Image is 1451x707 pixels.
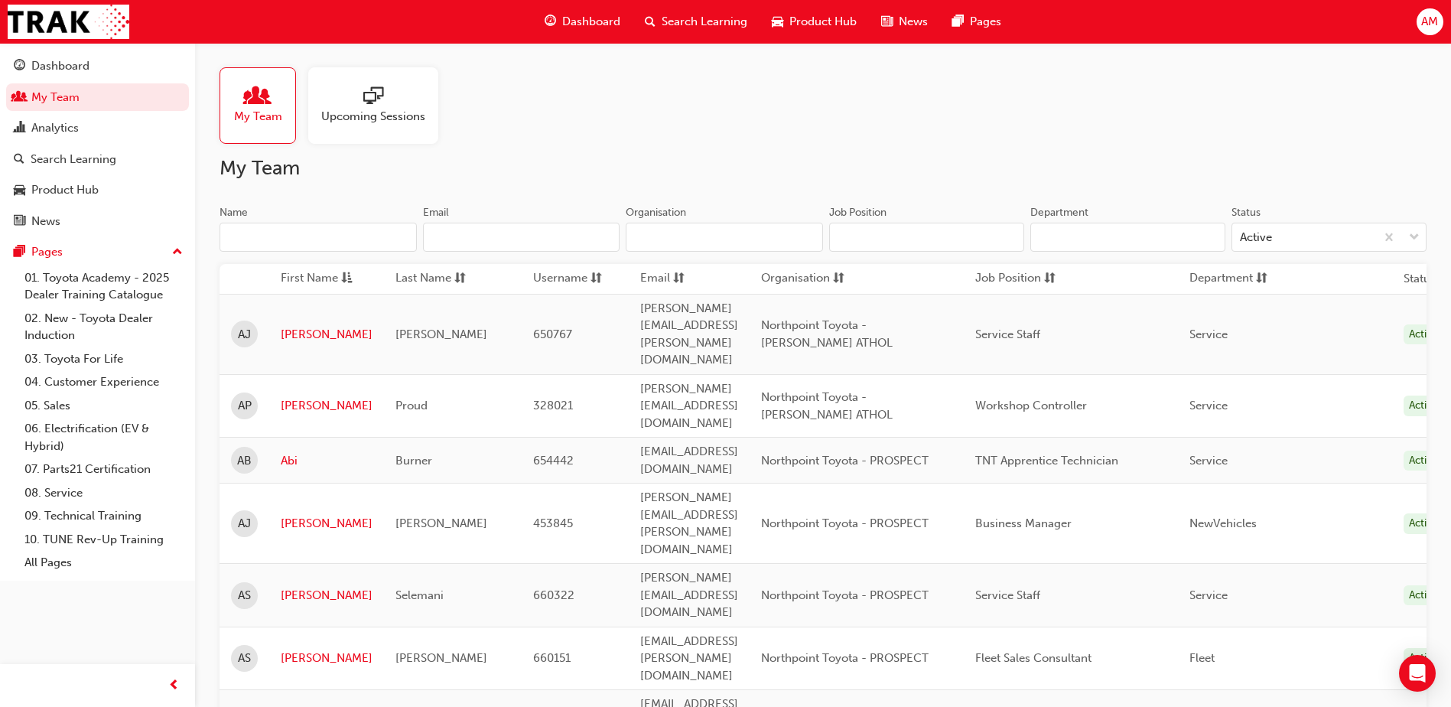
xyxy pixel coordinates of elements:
span: AP [238,397,252,415]
span: Service [1189,454,1228,468]
span: Business Manager [975,516,1072,530]
a: 02. New - Toyota Dealer Induction [18,307,189,347]
span: sorting-icon [673,269,685,288]
span: Service Staff [975,327,1040,341]
span: guage-icon [14,60,25,73]
span: prev-icon [168,676,180,696]
button: Job Positionsorting-icon [975,269,1059,288]
span: sessionType_ONLINE_URL-icon [363,86,383,108]
button: DashboardMy TeamAnalyticsSearch LearningProduct HubNews [6,49,189,238]
span: Service [1189,588,1228,602]
span: search-icon [14,153,24,167]
button: Emailsorting-icon [640,269,724,288]
span: Organisation [761,269,830,288]
span: TNT Apprentice Technician [975,454,1118,468]
input: Job Position [829,223,1024,252]
th: Status [1404,270,1436,288]
span: 453845 [533,516,573,530]
span: Upcoming Sessions [321,108,425,125]
a: search-iconSearch Learning [633,6,760,37]
span: [PERSON_NAME][EMAIL_ADDRESS][PERSON_NAME][DOMAIN_NAME] [640,490,738,556]
a: My Team [6,83,189,112]
input: Organisation [626,223,823,252]
button: Pages [6,238,189,266]
div: Dashboard [31,57,89,75]
span: AS [238,650,251,667]
span: Pages [970,13,1001,31]
span: First Name [281,269,338,288]
span: Username [533,269,587,288]
span: sorting-icon [454,269,466,288]
span: Service [1189,399,1228,412]
span: asc-icon [341,269,353,288]
span: 654442 [533,454,574,468]
span: [PERSON_NAME] [395,651,487,665]
span: news-icon [881,12,893,31]
a: News [6,207,189,236]
span: Northpoint Toyota - [PERSON_NAME] ATHOL [761,390,893,422]
span: AB [237,452,252,470]
span: Last Name [395,269,451,288]
button: Usernamesorting-icon [533,269,617,288]
span: Burner [395,454,432,468]
div: Organisation [626,205,686,220]
div: Active [1404,585,1443,606]
a: [PERSON_NAME] [281,326,373,344]
div: Analytics [31,119,79,137]
span: [PERSON_NAME][EMAIL_ADDRESS][DOMAIN_NAME] [640,382,738,430]
button: First Nameasc-icon [281,269,365,288]
span: AS [238,587,251,604]
span: [PERSON_NAME] [395,327,487,341]
span: [PERSON_NAME][EMAIL_ADDRESS][PERSON_NAME][DOMAIN_NAME] [640,301,738,367]
a: All Pages [18,551,189,575]
a: [PERSON_NAME] [281,587,373,604]
div: Name [220,205,248,220]
span: 660322 [533,588,574,602]
div: Open Intercom Messenger [1399,655,1436,692]
a: Analytics [6,114,189,142]
button: Last Namesorting-icon [395,269,480,288]
span: sorting-icon [1044,269,1056,288]
a: pages-iconPages [940,6,1013,37]
div: Status [1231,205,1261,220]
div: Active [1404,324,1443,345]
span: Email [640,269,670,288]
span: My Team [234,108,282,125]
a: 07. Parts21 Certification [18,458,189,481]
div: Active [1404,451,1443,471]
span: search-icon [645,12,656,31]
a: 06. Electrification (EV & Hybrid) [18,417,189,458]
a: Upcoming Sessions [308,67,451,144]
img: Trak [8,5,129,39]
div: Search Learning [31,151,116,168]
span: people-icon [248,86,268,108]
span: [EMAIL_ADDRESS][DOMAIN_NAME] [640,445,738,476]
span: up-icon [172,243,183,262]
a: 10. TUNE Rev-Up Training [18,528,189,552]
div: Job Position [829,205,887,220]
span: sorting-icon [590,269,602,288]
a: 09. Technical Training [18,504,189,528]
span: Northpoint Toyota - PROSPECT [761,454,929,468]
span: Product Hub [789,13,857,31]
div: Email [423,205,449,220]
span: [PERSON_NAME][EMAIL_ADDRESS][DOMAIN_NAME] [640,571,738,619]
span: AJ [238,515,251,533]
a: [PERSON_NAME] [281,650,373,667]
span: Proud [395,399,428,412]
div: Active [1404,396,1443,416]
span: Workshop Controller [975,399,1087,412]
span: car-icon [772,12,783,31]
a: car-iconProduct Hub [760,6,869,37]
span: 650767 [533,327,572,341]
a: guage-iconDashboard [532,6,633,37]
span: Search Learning [662,13,747,31]
div: Product Hub [31,181,99,199]
a: Dashboard [6,52,189,80]
a: Abi [281,452,373,470]
span: sorting-icon [1256,269,1267,288]
a: 08. Service [18,481,189,505]
div: Active [1404,513,1443,534]
span: News [899,13,928,31]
